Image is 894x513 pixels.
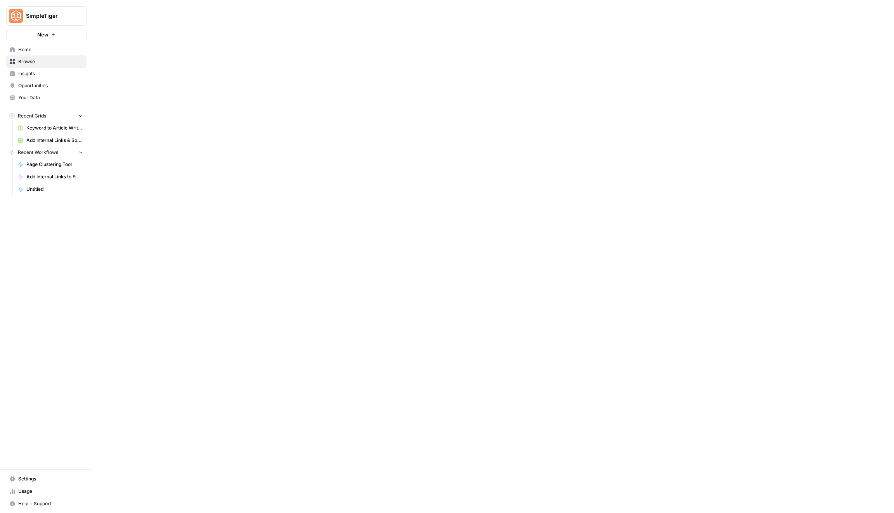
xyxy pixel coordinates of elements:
button: Help + Support [6,497,87,510]
button: Recent Workflows [6,147,87,158]
a: Opportunities [6,79,87,92]
span: Settings [18,475,83,482]
a: Your Data [6,92,87,104]
span: Opportunities [18,82,83,89]
a: Insights [6,67,87,80]
span: Add Internal Links to Final Copy [26,173,83,180]
a: Settings [6,473,87,485]
span: SimpleTiger [26,12,73,20]
span: Add Internal Links & Sources to Final Copy Grid [26,137,83,144]
a: Usage [6,485,87,497]
span: Browse [18,58,83,65]
button: Workspace: SimpleTiger [6,6,87,26]
a: Home [6,43,87,56]
span: Your Data [18,94,83,101]
a: Add Internal Links & Sources to Final Copy Grid [14,134,87,147]
span: Untitled [26,186,83,193]
span: Insights [18,70,83,77]
span: Recent Workflows [18,149,58,156]
span: New [37,31,49,38]
span: Help + Support [18,500,83,507]
a: Add Internal Links to Final Copy [14,171,87,183]
button: Recent Grids [6,110,87,122]
a: Keyword to Article Writer (R-Z) [14,122,87,134]
a: Untitled [14,183,87,195]
a: Page Clustering Tool [14,158,87,171]
span: Recent Grids [18,112,46,119]
span: Keyword to Article Writer (R-Z) [26,124,83,131]
span: Usage [18,488,83,495]
a: Browse [6,55,87,68]
button: New [6,29,87,40]
span: Page Clustering Tool [26,161,83,168]
span: Home [18,46,83,53]
img: SimpleTiger Logo [9,9,23,23]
